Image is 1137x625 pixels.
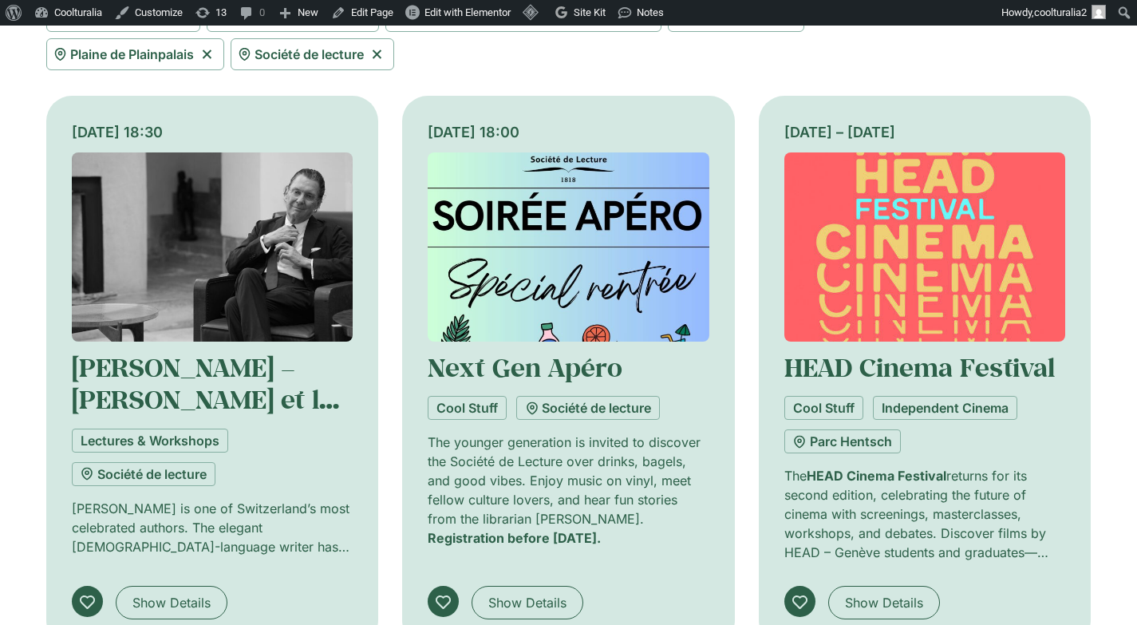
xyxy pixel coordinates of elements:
[255,45,364,64] span: Société de lecture
[516,396,660,420] a: Société de lecture
[424,6,511,18] span: Edit with Elementor
[72,350,339,481] a: [PERSON_NAME] – [PERSON_NAME] et le dernier des [PERSON_NAME]
[116,586,227,619] a: Show Details
[873,396,1017,420] a: Independent Cinema
[845,593,923,612] span: Show Details
[72,499,353,556] p: [PERSON_NAME] is one of Switzerland’s most celebrated authors. The elegant [DEMOGRAPHIC_DATA]-lan...
[132,593,211,612] span: Show Details
[574,6,606,18] span: Site Kit
[784,396,863,420] a: Cool Stuff
[472,586,583,619] a: Show Details
[784,121,1066,143] div: [DATE] – [DATE]
[428,350,622,384] a: Next Gen Apéro
[428,530,601,546] strong: Registration before [DATE].
[428,433,709,528] p: The younger generation is invited to discover the Société de Lecture over drinks, bagels, and goo...
[70,45,194,64] span: Plaine de Plainpalais
[428,396,507,420] a: Cool Stuff
[72,462,215,486] a: Société de lecture
[488,593,567,612] span: Show Details
[1034,6,1087,18] span: coolturalia2
[828,586,940,619] a: Show Details
[428,121,709,143] div: [DATE] 18:00
[72,429,228,453] a: Lectures & Workshops
[784,350,1055,384] a: HEAD Cinema Festival
[784,429,901,453] a: Parc Hentsch
[784,466,1066,562] p: The returns for its second edition, celebrating the future of cinema with screenings, masterclass...
[72,121,353,143] div: [DATE] 18:30
[807,468,946,484] strong: HEAD Cinema Festival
